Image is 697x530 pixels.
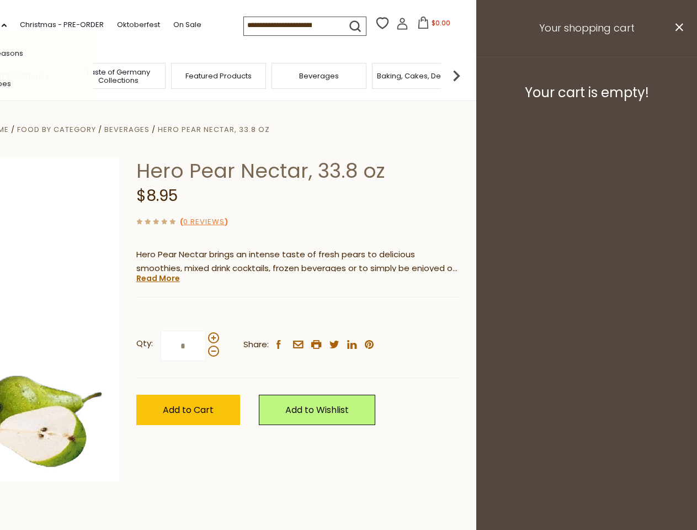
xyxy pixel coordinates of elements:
[299,72,339,80] a: Beverages
[173,19,201,31] a: On Sale
[104,124,150,135] a: Beverages
[432,18,450,28] span: $0.00
[161,331,206,361] input: Qty:
[136,248,459,275] p: Hero Pear Nectar brings an intense taste of fresh pears to delicious smoothies, mixed drink cockt...
[445,65,467,87] img: next arrow
[490,84,683,101] h3: Your cart is empty!
[74,68,162,84] a: Taste of Germany Collections
[136,337,153,351] strong: Qty:
[185,72,252,80] a: Featured Products
[20,19,104,31] a: Christmas - PRE-ORDER
[411,17,457,33] button: $0.00
[377,72,462,80] a: Baking, Cakes, Desserts
[158,124,270,135] a: Hero Pear Nectar, 33.8 oz
[136,158,459,183] h1: Hero Pear Nectar, 33.8 oz
[163,404,214,416] span: Add to Cart
[117,19,160,31] a: Oktoberfest
[136,273,180,284] a: Read More
[180,216,228,227] span: ( )
[17,124,96,135] a: Food By Category
[243,338,269,352] span: Share:
[183,216,225,228] a: 0 Reviews
[136,185,178,206] span: $8.95
[136,395,240,425] button: Add to Cart
[259,395,375,425] a: Add to Wishlist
